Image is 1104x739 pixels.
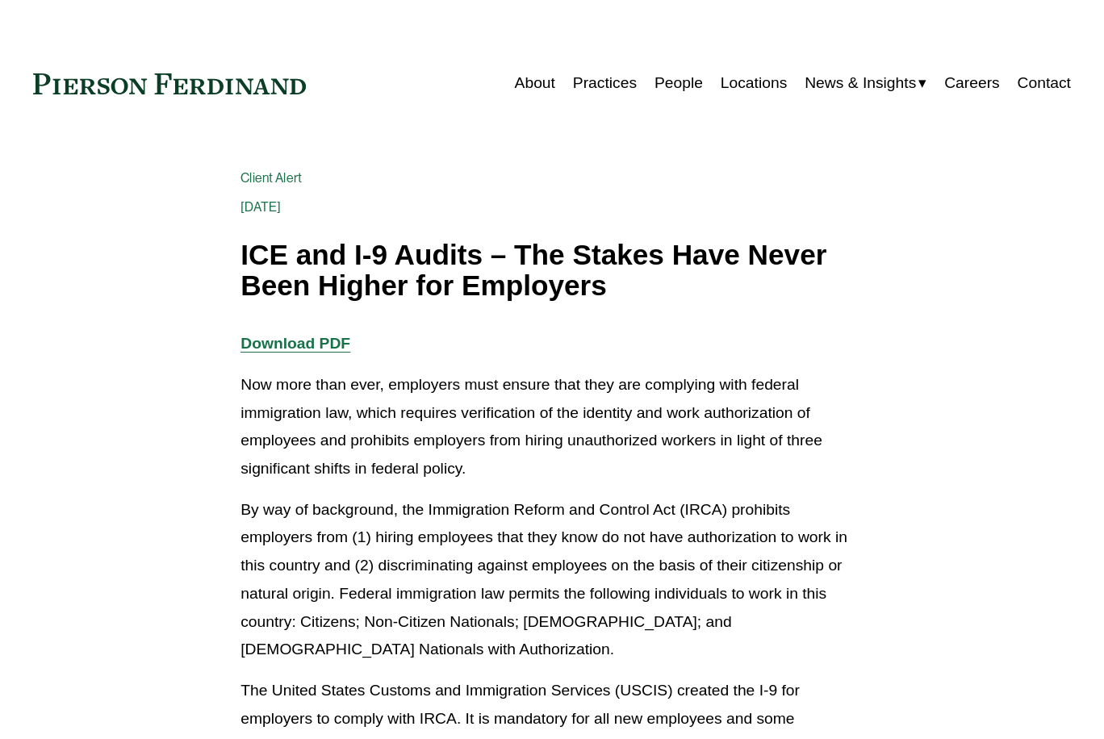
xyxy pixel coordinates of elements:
h1: ICE and I-9 Audits – The Stakes Have Never Been Higher for Employers [240,240,864,302]
a: folder dropdown [805,68,926,99]
span: News & Insights [805,69,916,98]
span: [DATE] [240,199,281,215]
a: Download PDF [240,335,350,352]
p: Now more than ever, employers must ensure that they are complying with federal immigration law, w... [240,371,864,483]
a: Careers [944,68,1000,99]
a: Client Alert [240,170,302,186]
a: Locations [721,68,787,99]
a: About [515,68,555,99]
a: People [654,68,703,99]
a: Contact [1018,68,1071,99]
a: Practices [573,68,637,99]
p: By way of background, the Immigration Reform and Control Act (IRCA) prohibits employers from (1) ... [240,496,864,664]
